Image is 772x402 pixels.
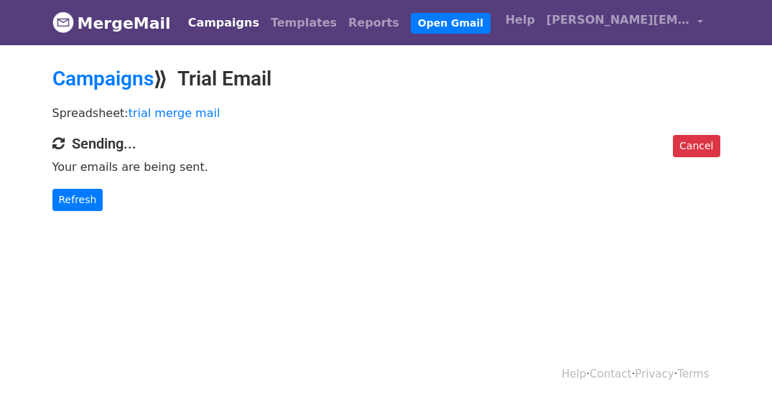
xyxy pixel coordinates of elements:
span: [PERSON_NAME][EMAIL_ADDRESS][DOMAIN_NAME] [547,11,690,29]
a: Reports [343,9,405,37]
a: Help [500,6,541,34]
a: Templates [265,9,343,37]
a: Refresh [52,189,103,211]
a: Help [562,368,586,380]
a: Campaigns [182,9,265,37]
a: Open Gmail [411,13,490,34]
a: Terms [677,368,709,380]
h4: Sending... [52,135,720,152]
a: Contact [590,368,631,380]
a: Campaigns [52,67,154,90]
a: Privacy [635,368,674,380]
p: Spreadsheet: [52,106,720,121]
img: MergeMail logo [52,11,74,33]
p: Your emails are being sent. [52,159,720,174]
h2: ⟫ Trial Email [52,67,720,91]
a: trial merge mail [129,106,220,120]
a: Cancel [673,135,720,157]
a: [PERSON_NAME][EMAIL_ADDRESS][DOMAIN_NAME] [541,6,709,39]
a: MergeMail [52,8,171,38]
